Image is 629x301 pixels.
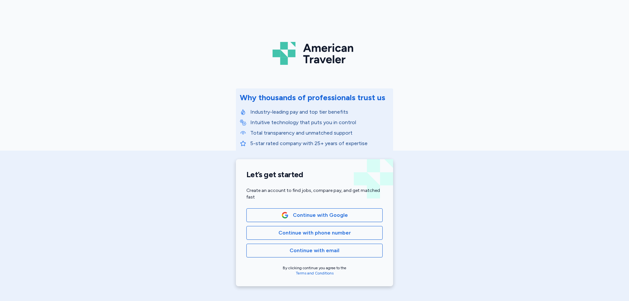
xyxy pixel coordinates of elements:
[250,108,389,116] p: Industry-leading pay and top tier benefits
[296,271,334,275] a: Terms and Conditions
[246,187,383,200] div: Create an account to find jobs, compare pay, and get matched fast
[246,265,383,276] div: By clicking continue you agree to the
[290,247,339,254] span: Continue with email
[246,170,383,179] h1: Let’s get started
[246,226,383,240] button: Continue with phone number
[250,129,389,137] p: Total transparency and unmatched support
[246,244,383,257] button: Continue with email
[293,211,348,219] span: Continue with Google
[273,39,356,67] img: Logo
[281,212,289,219] img: Google Logo
[250,119,389,126] p: Intuitive technology that puts you in control
[240,92,385,103] div: Why thousands of professionals trust us
[246,208,383,222] button: Google LogoContinue with Google
[250,140,389,147] p: 5-star rated company with 25+ years of expertise
[278,229,351,237] span: Continue with phone number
